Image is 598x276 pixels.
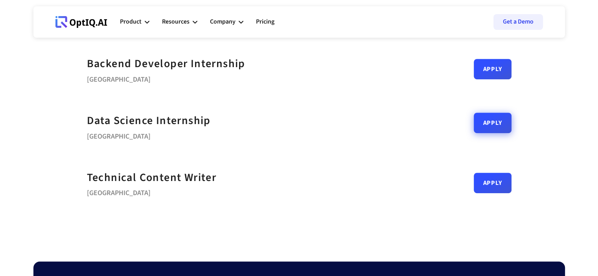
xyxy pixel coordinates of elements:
[210,16,236,27] div: Company
[256,10,274,34] a: Pricing
[87,73,245,84] div: [GEOGRAPHIC_DATA]
[162,10,197,34] div: Resources
[474,113,512,133] a: Apply
[87,55,245,73] a: Backend Developer Internship
[474,59,512,79] a: Apply
[87,186,217,197] div: [GEOGRAPHIC_DATA]
[120,16,142,27] div: Product
[493,14,543,30] a: Get a Demo
[87,169,217,186] a: Technical Content Writer
[87,170,217,185] strong: Technical Content Writer
[55,10,107,34] a: Webflow Homepage
[210,10,243,34] div: Company
[120,10,149,34] div: Product
[87,130,211,141] div: [GEOGRAPHIC_DATA]
[87,56,245,71] strong: Backend Developer Internship
[162,16,190,27] div: Resources
[87,113,211,128] strong: Data Science Internship
[474,173,512,193] a: Apply
[87,112,211,130] a: Data Science Internship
